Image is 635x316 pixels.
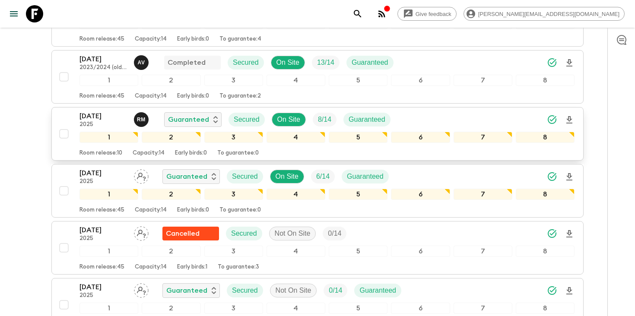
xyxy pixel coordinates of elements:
div: 2 [142,246,200,257]
div: Secured [227,170,263,183]
p: On Site [277,114,300,125]
div: Not On Site [270,284,317,297]
div: 6 [391,132,450,143]
p: Guaranteed [347,171,384,182]
button: search adventures [349,5,366,22]
svg: Download Onboarding [564,172,575,182]
span: [PERSON_NAME][EMAIL_ADDRESS][DOMAIN_NAME] [473,11,624,17]
div: 1 [79,132,138,143]
svg: Download Onboarding [564,58,575,68]
p: Secured [232,285,258,296]
svg: Download Onboarding [564,229,575,239]
button: [DATE]2025Reniel Monzon JimenezGuaranteedSecuredOn SiteTrip FillGuaranteed12345678Room release:10... [51,107,584,161]
p: 2025 [79,178,127,185]
p: Room release: 45 [79,36,124,43]
p: Guaranteed [359,285,396,296]
div: On Site [271,56,305,70]
div: 7 [454,246,512,257]
div: 2 [142,75,200,86]
div: 7 [454,303,512,314]
div: 1 [79,189,138,200]
div: 4 [267,75,325,86]
div: Trip Fill [313,113,337,126]
svg: Synced Successfully [547,114,557,125]
p: Early birds: 0 [177,93,209,100]
div: 2 [142,132,200,143]
svg: Download Onboarding [564,286,575,296]
p: 2023/2024 (old v2) [79,64,127,71]
p: Early birds: 0 [175,150,207,157]
div: Trip Fill [323,227,346,240]
p: Room release: 45 [79,93,124,100]
div: Trip Fill [311,170,335,183]
button: [DATE]2025Assign pack leaderFlash Pack cancellationSecuredNot On SiteTrip Fill12345678Room releas... [51,221,584,275]
div: 5 [329,132,387,143]
div: 8 [516,303,575,314]
div: Secured [229,113,265,126]
p: To guarantee: 4 [219,36,261,43]
p: Capacity: 14 [133,150,165,157]
p: 2025 [79,292,127,299]
div: 8 [516,246,575,257]
div: 6 [391,303,450,314]
p: To guarantee: 2 [219,93,261,100]
p: Guaranteed [168,114,209,125]
p: [DATE] [79,282,127,292]
svg: Synced Successfully [547,228,557,239]
p: Capacity: 14 [135,264,167,271]
p: Secured [232,171,258,182]
p: Room release: 45 [79,207,124,214]
p: Room release: 10 [79,150,122,157]
div: Secured [227,284,263,297]
div: 3 [204,132,263,143]
div: 5 [329,189,387,200]
div: 3 [204,189,263,200]
p: 2025 [79,235,127,242]
button: menu [5,5,22,22]
p: Capacity: 14 [135,207,167,214]
p: 6 / 14 [316,171,330,182]
p: Early birds: 1 [177,264,207,271]
svg: Download Onboarding [564,115,575,125]
a: Give feedback [397,7,457,21]
div: Secured [226,227,262,240]
svg: Synced Successfully [547,285,557,296]
p: On Site [276,171,298,182]
p: 13 / 14 [317,57,334,68]
div: 2 [142,189,200,200]
div: 7 [454,132,512,143]
p: R M [137,116,146,123]
span: Reniel Monzon Jimenez [134,115,150,122]
div: 7 [454,189,512,200]
p: Not On Site [275,228,311,239]
div: 6 [391,246,450,257]
p: Guaranteed [166,171,207,182]
div: 6 [391,75,450,86]
div: 5 [329,303,387,314]
p: Early birds: 0 [177,207,209,214]
p: To guarantee: 0 [219,207,261,214]
div: 1 [79,75,138,86]
div: 3 [204,75,263,86]
p: [DATE] [79,225,127,235]
div: 4 [267,189,325,200]
div: On Site [270,170,304,183]
div: 6 [391,189,450,200]
p: [DATE] [79,54,127,64]
p: 0 / 14 [328,228,341,239]
span: Give feedback [411,11,456,17]
p: Guaranteed [349,114,385,125]
button: [DATE]2025Assign pack leaderGuaranteedSecuredOn SiteTrip FillGuaranteed12345678Room release:45Cap... [51,164,584,218]
p: Capacity: 14 [135,93,167,100]
div: Secured [228,56,264,70]
div: On Site [272,113,306,126]
div: Not On Site [269,227,316,240]
p: 8 / 14 [318,114,331,125]
p: To guarantee: 0 [217,150,259,157]
div: 3 [204,303,263,314]
div: [PERSON_NAME][EMAIL_ADDRESS][DOMAIN_NAME] [464,7,625,21]
div: 8 [516,189,575,200]
span: Assign pack leader [134,172,149,179]
div: 1 [79,303,138,314]
p: Guaranteed [352,57,388,68]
